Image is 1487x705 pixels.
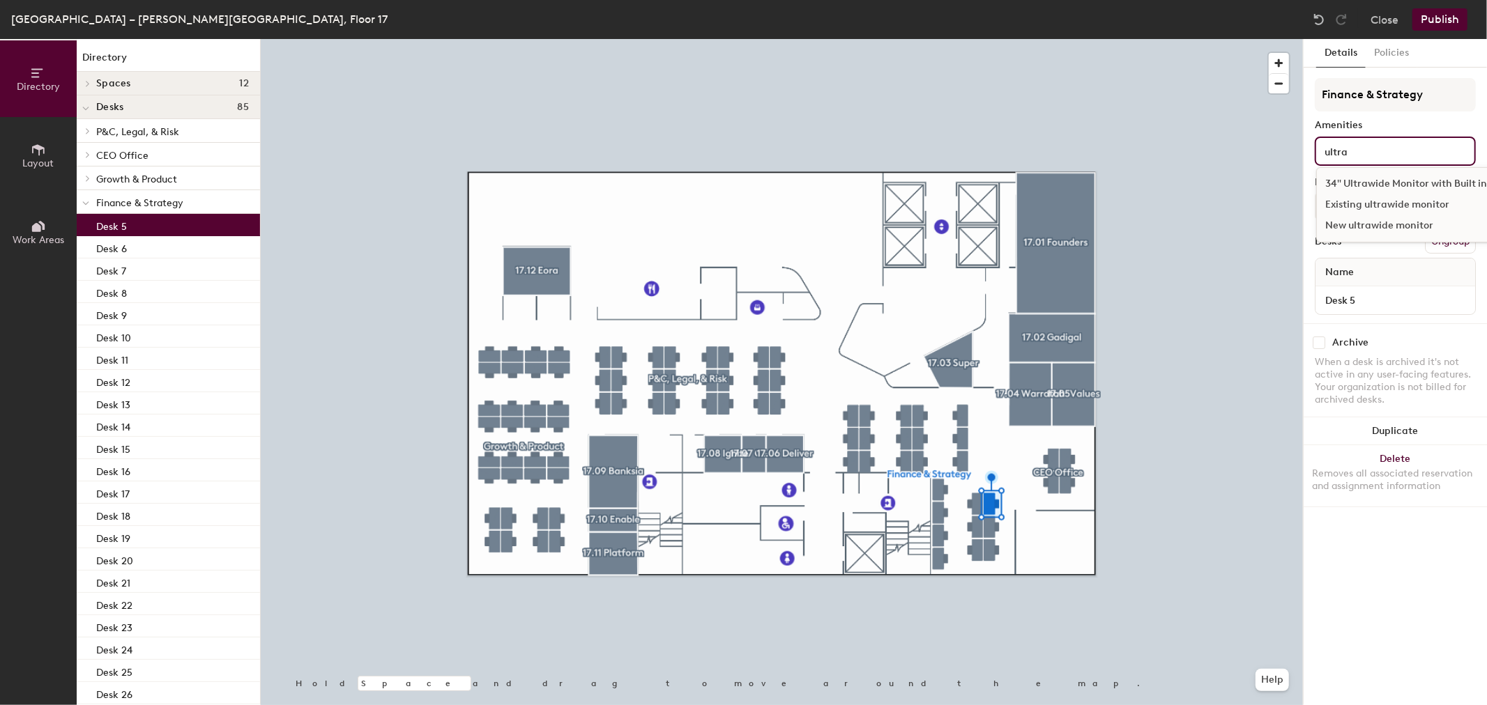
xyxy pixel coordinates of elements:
[96,462,130,478] p: Desk 16
[23,157,54,169] span: Layout
[96,685,132,701] p: Desk 26
[237,102,249,113] span: 85
[96,350,128,366] p: Desk 11
[96,663,132,679] p: Desk 25
[239,78,249,89] span: 12
[17,81,60,93] span: Directory
[96,126,179,138] span: P&C, Legal, & Risk
[96,440,130,456] p: Desk 15
[1318,290,1472,310] input: Unnamed desk
[1322,142,1454,159] input: Add amenities
[1318,260,1361,285] span: Name
[96,551,133,567] p: Desk 20
[96,640,132,656] p: Desk 24
[96,596,132,612] p: Desk 22
[96,395,130,411] p: Desk 13
[1312,13,1326,26] img: Undo
[77,50,260,72] h1: Directory
[1304,417,1487,445] button: Duplicate
[1366,39,1417,68] button: Policies
[96,529,130,545] p: Desk 19
[1412,8,1467,31] button: Publish
[96,417,130,433] p: Desk 14
[96,373,130,389] p: Desk 12
[96,328,131,344] p: Desk 10
[1315,120,1476,131] div: Amenities
[1315,356,1476,406] div: When a desk is archived it's not active in any user-facing features. Your organization is not bil...
[96,102,123,113] span: Desks
[96,197,183,209] span: Finance & Strategy
[96,284,127,300] p: Desk 8
[1316,39,1366,68] button: Details
[1256,669,1289,691] button: Help
[96,239,127,255] p: Desk 6
[96,217,127,233] p: Desk 5
[96,618,132,634] p: Desk 23
[96,506,130,522] p: Desk 18
[96,573,130,589] p: Desk 21
[96,78,131,89] span: Spaces
[96,150,148,162] span: CEO Office
[96,306,127,322] p: Desk 9
[1315,194,1476,219] button: Hoteled
[1332,337,1368,348] div: Archive
[96,261,126,277] p: Desk 7
[1312,467,1479,493] div: Removes all associated reservation and assignment information
[1334,13,1348,26] img: Redo
[1315,236,1341,247] div: Desks
[1304,445,1487,506] button: DeleteRemoves all associated reservation and assignment information
[1371,8,1398,31] button: Close
[13,234,64,246] span: Work Areas
[11,10,388,28] div: [GEOGRAPHIC_DATA] – [PERSON_NAME][GEOGRAPHIC_DATA], Floor 17
[1315,177,1476,188] div: Desk Type
[96,484,130,500] p: Desk 17
[96,173,177,185] span: Growth & Product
